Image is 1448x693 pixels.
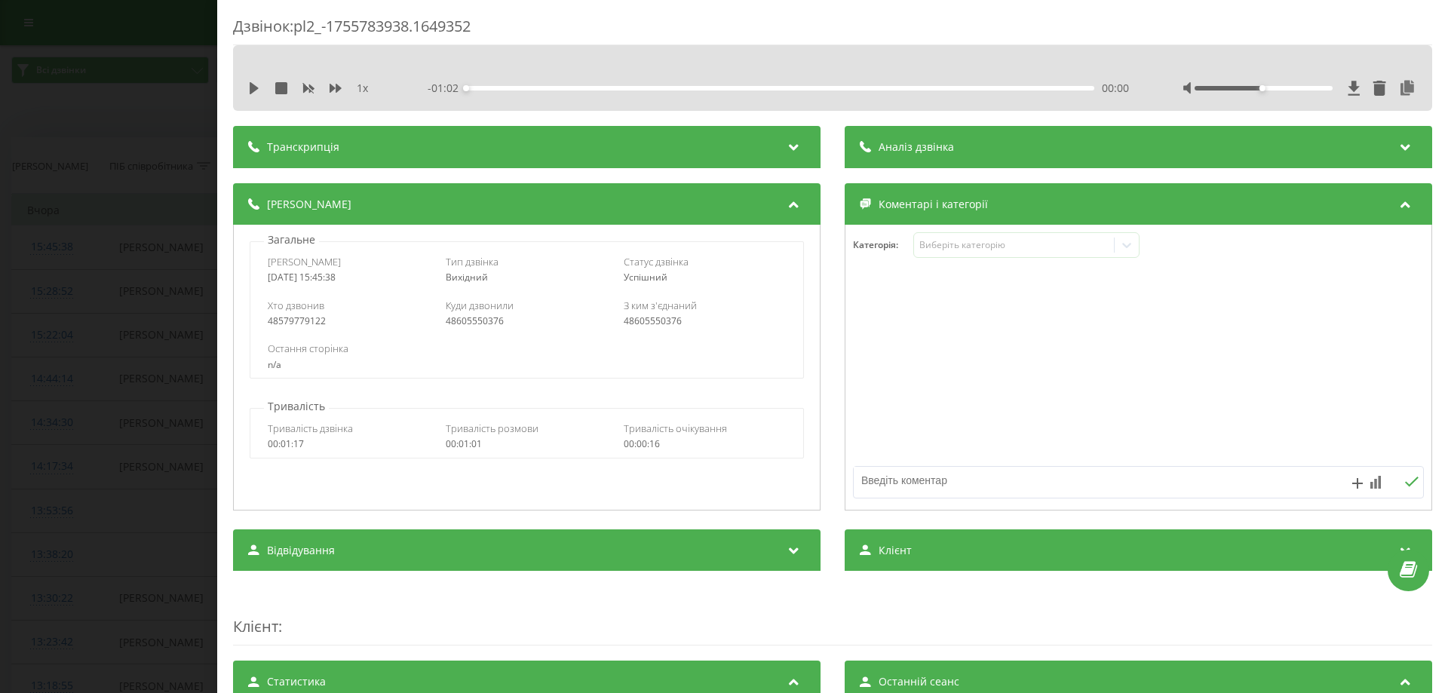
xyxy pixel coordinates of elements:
div: : [233,586,1432,645]
span: Успішний [624,271,667,284]
div: 00:01:17 [268,439,430,449]
span: [PERSON_NAME] [268,255,341,268]
span: Остання сторінка [268,342,348,355]
div: [DATE] 15:45:38 [268,272,430,283]
h4: Категорія : [853,240,913,250]
div: 00:01:01 [446,439,608,449]
span: Тривалість розмови [446,422,538,435]
div: Accessibility label [1259,85,1265,91]
span: Куди дзвонили [446,299,514,312]
span: 00:00 [1102,81,1129,96]
span: Клієнт [879,543,912,558]
span: Статистика [267,674,326,689]
span: - 01:02 [428,81,466,96]
div: Виберіть категорію [919,239,1108,251]
span: Статус дзвінка [624,255,689,268]
span: Тип дзвінка [446,255,499,268]
div: Accessibility label [463,85,469,91]
p: Загальне [264,232,319,247]
span: Транскрипція [267,140,339,155]
span: Відвідування [267,543,335,558]
span: Аналіз дзвінка [879,140,954,155]
span: Клієнт [233,616,278,636]
span: 1 x [357,81,368,96]
div: 00:00:16 [624,439,786,449]
div: 48579779122 [268,316,430,327]
div: n/a [268,360,785,370]
span: Тривалість очікування [624,422,727,435]
span: Вихідний [446,271,488,284]
span: Останній сеанс [879,674,959,689]
div: Дзвінок : pl2_-1755783938.1649352 [233,16,1432,45]
p: Тривалість [264,399,329,414]
div: 48605550376 [624,316,786,327]
span: З ким з'єднаний [624,299,697,312]
span: Коментарі і категорії [879,197,988,212]
span: Тривалість дзвінка [268,422,353,435]
div: 48605550376 [446,316,608,327]
span: Хто дзвонив [268,299,324,312]
span: [PERSON_NAME] [267,197,351,212]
